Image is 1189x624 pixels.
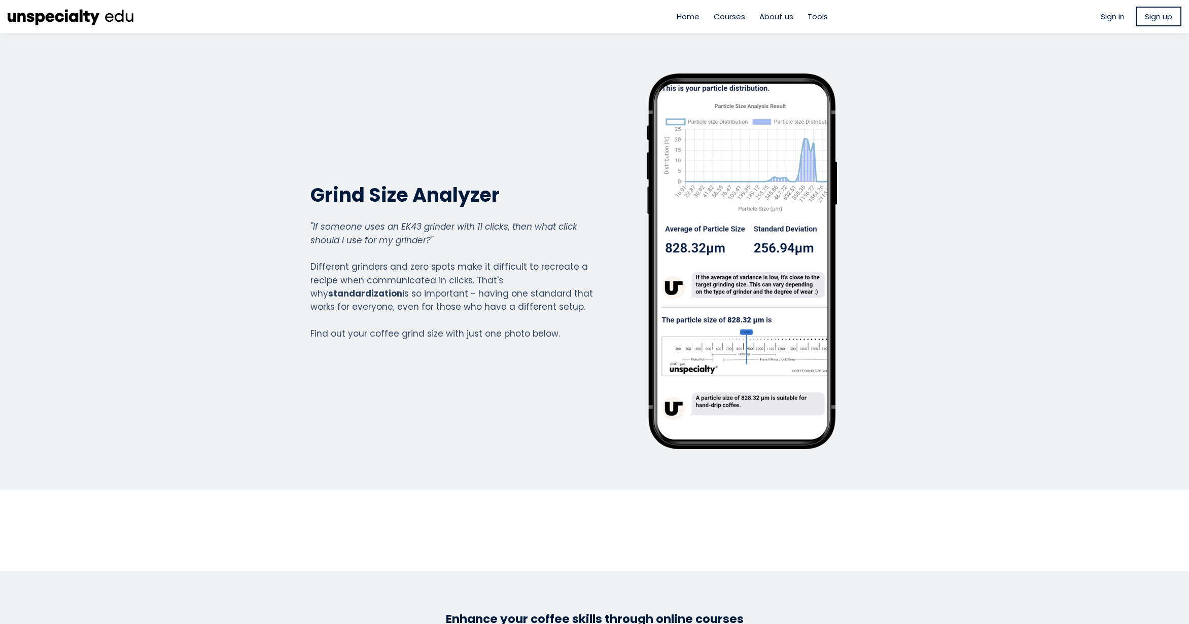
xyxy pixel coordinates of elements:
[808,11,828,22] a: Tools
[310,221,577,246] em: "If someone uses an EK43 grinder with 11 clicks, then what click should I use for my grinder?"
[1136,7,1181,26] a: Sign up
[328,287,402,300] strong: standardization
[1101,11,1125,22] a: Sign in
[310,182,593,207] h2: Grind Size Analyzer
[1145,11,1172,22] span: Sign up
[677,11,700,22] a: Home
[310,220,593,340] div: Different grinders and zero spots make it difficult to recreate a recipe when communicated in cli...
[759,11,793,22] a: About us
[8,5,134,28] img: ec8cb47d53a36d742fcbd71bcb90b6e6.png
[714,11,745,22] a: Courses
